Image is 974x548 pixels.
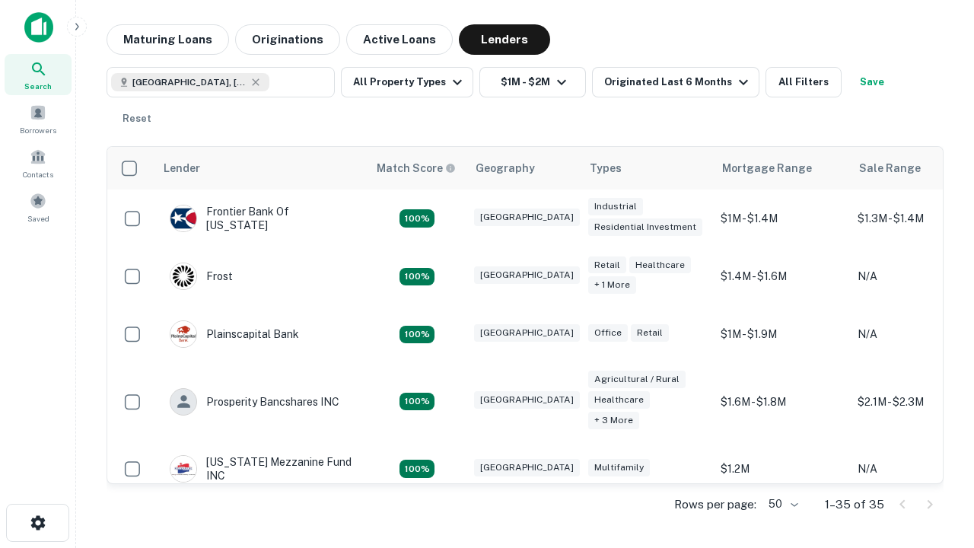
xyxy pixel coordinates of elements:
[170,205,352,232] div: Frontier Bank Of [US_STATE]
[399,393,434,411] div: Matching Properties: 6, hasApolloMatch: undefined
[713,247,850,305] td: $1.4M - $1.6M
[713,147,850,190] th: Mortgage Range
[170,455,352,483] div: [US_STATE] Mezzanine Fund INC
[474,391,580,409] div: [GEOGRAPHIC_DATA]
[474,266,580,284] div: [GEOGRAPHIC_DATA]
[5,186,72,228] a: Saved
[24,12,53,43] img: capitalize-icon.png
[713,363,850,440] td: $1.6M - $1.8M
[466,147,581,190] th: Geography
[476,159,535,177] div: Geography
[474,324,580,342] div: [GEOGRAPHIC_DATA]
[859,159,921,177] div: Sale Range
[170,388,339,416] div: Prosperity Bancshares INC
[399,268,434,286] div: Matching Properties: 4, hasApolloMatch: undefined
[766,67,842,97] button: All Filters
[592,67,759,97] button: Originated Last 6 Months
[113,104,161,134] button: Reset
[588,276,636,294] div: + 1 more
[474,209,580,226] div: [GEOGRAPHIC_DATA]
[164,159,200,177] div: Lender
[368,147,466,190] th: Capitalize uses an advanced AI algorithm to match your search with the best lender. The match sco...
[713,440,850,498] td: $1.2M
[762,493,801,515] div: 50
[581,147,713,190] th: Types
[479,67,586,97] button: $1M - $2M
[588,324,628,342] div: Office
[154,147,368,190] th: Lender
[629,256,691,274] div: Healthcare
[588,459,650,476] div: Multifamily
[713,190,850,247] td: $1M - $1.4M
[5,98,72,139] a: Borrowers
[604,73,753,91] div: Originated Last 6 Months
[459,24,550,55] button: Lenders
[825,495,884,514] p: 1–35 of 35
[5,54,72,95] a: Search
[235,24,340,55] button: Originations
[170,263,233,290] div: Frost
[377,160,453,177] h6: Match Score
[170,205,196,231] img: picture
[27,212,49,225] span: Saved
[588,412,639,429] div: + 3 more
[674,495,756,514] p: Rows per page:
[722,159,812,177] div: Mortgage Range
[170,320,299,348] div: Plainscapital Bank
[590,159,622,177] div: Types
[377,160,456,177] div: Capitalize uses an advanced AI algorithm to match your search with the best lender. The match sco...
[346,24,453,55] button: Active Loans
[588,256,626,274] div: Retail
[474,459,580,476] div: [GEOGRAPHIC_DATA]
[399,326,434,344] div: Matching Properties: 4, hasApolloMatch: undefined
[132,75,247,89] span: [GEOGRAPHIC_DATA], [GEOGRAPHIC_DATA], [GEOGRAPHIC_DATA]
[170,321,196,347] img: picture
[588,198,643,215] div: Industrial
[170,456,196,482] img: picture
[588,391,650,409] div: Healthcare
[848,67,896,97] button: Save your search to get updates of matches that match your search criteria.
[588,371,686,388] div: Agricultural / Rural
[23,168,53,180] span: Contacts
[341,67,473,97] button: All Property Types
[24,80,52,92] span: Search
[713,305,850,363] td: $1M - $1.9M
[898,426,974,499] iframe: Chat Widget
[5,142,72,183] a: Contacts
[107,24,229,55] button: Maturing Loans
[588,218,702,236] div: Residential Investment
[20,124,56,136] span: Borrowers
[399,460,434,478] div: Matching Properties: 5, hasApolloMatch: undefined
[399,209,434,228] div: Matching Properties: 4, hasApolloMatch: undefined
[170,263,196,289] img: picture
[631,324,669,342] div: Retail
